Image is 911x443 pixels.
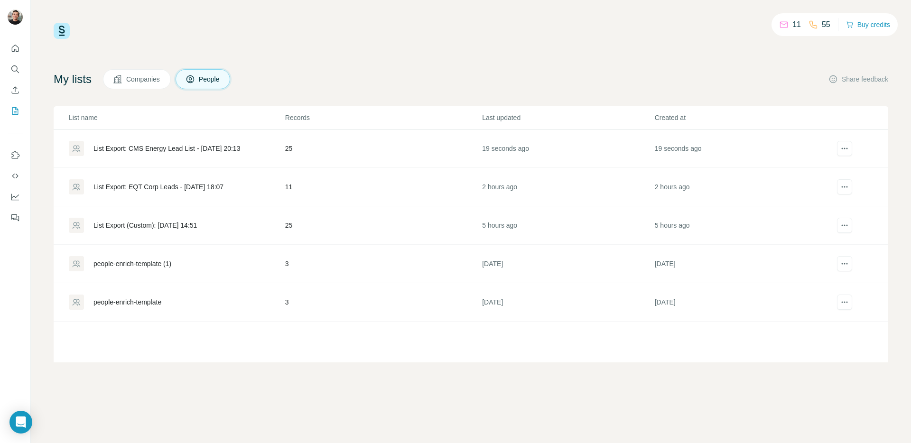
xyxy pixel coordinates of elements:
[654,283,827,322] td: [DATE]
[828,74,888,84] button: Share feedback
[8,188,23,205] button: Dashboard
[93,144,240,153] div: List Export: CMS Energy Lead List - [DATE] 20:13
[285,245,482,283] td: 3
[837,141,852,156] button: actions
[837,179,852,194] button: actions
[482,129,654,168] td: 19 seconds ago
[54,72,92,87] h4: My lists
[482,168,654,206] td: 2 hours ago
[285,168,482,206] td: 11
[93,297,161,307] div: people-enrich-template
[8,102,23,120] button: My lists
[93,182,223,192] div: List Export: EQT Corp Leads - [DATE] 18:07
[69,113,284,122] p: List name
[8,40,23,57] button: Quick start
[285,206,482,245] td: 25
[93,259,171,268] div: people-enrich-template (1)
[792,19,801,30] p: 11
[8,9,23,25] img: Avatar
[8,147,23,164] button: Use Surfe on LinkedIn
[126,74,161,84] span: Companies
[482,206,654,245] td: 5 hours ago
[654,245,827,283] td: [DATE]
[199,74,221,84] span: People
[837,218,852,233] button: actions
[654,129,827,168] td: 19 seconds ago
[846,18,890,31] button: Buy credits
[654,168,827,206] td: 2 hours ago
[482,113,653,122] p: Last updated
[8,82,23,99] button: Enrich CSV
[8,61,23,78] button: Search
[93,221,197,230] div: List Export (Custom): [DATE] 14:51
[837,256,852,271] button: actions
[54,23,70,39] img: Surfe Logo
[482,245,654,283] td: [DATE]
[837,295,852,310] button: actions
[9,411,32,434] div: Open Intercom Messenger
[285,283,482,322] td: 3
[482,283,654,322] td: [DATE]
[654,206,827,245] td: 5 hours ago
[8,167,23,185] button: Use Surfe API
[8,209,23,226] button: Feedback
[285,113,481,122] p: Records
[285,129,482,168] td: 25
[822,19,830,30] p: 55
[655,113,826,122] p: Created at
